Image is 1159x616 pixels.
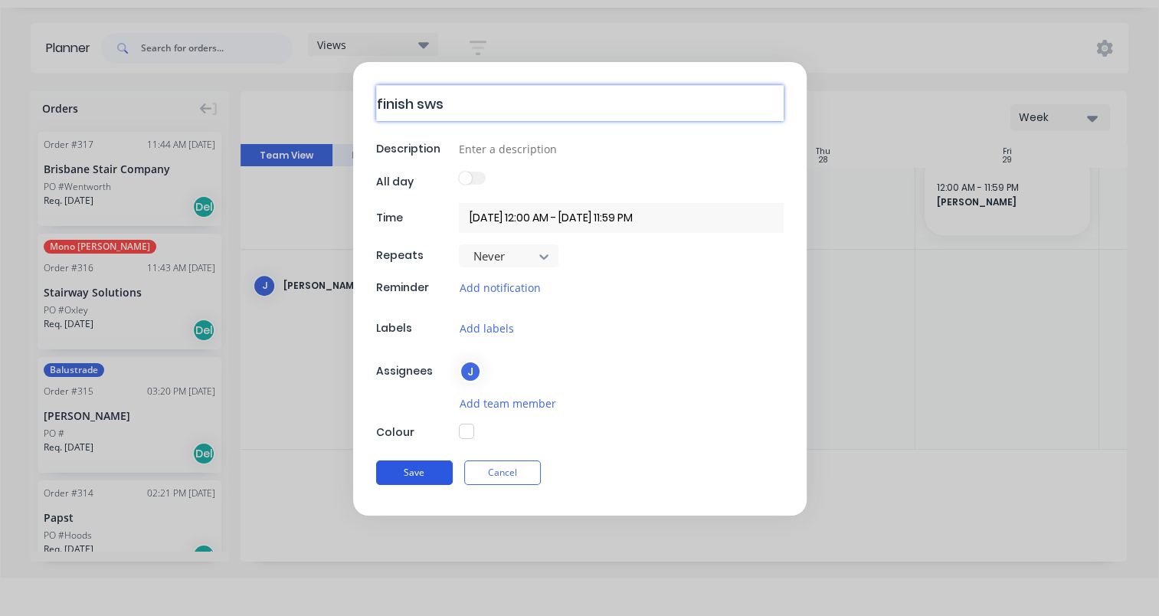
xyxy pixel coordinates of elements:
div: Labels [376,320,455,336]
button: Add notification [459,279,542,297]
button: Add team member [459,395,557,412]
button: Save [376,460,453,485]
input: Enter a description [459,137,784,160]
div: Description [376,141,455,157]
div: Assignees [376,363,455,379]
div: All day [376,174,455,190]
div: Colour [376,424,455,441]
button: Cancel [464,460,541,485]
div: Repeats [376,247,455,264]
button: Add labels [459,319,515,337]
div: Time [376,210,455,226]
textarea: finish sws [376,85,784,121]
div: J [459,360,482,383]
div: Reminder [376,280,455,296]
